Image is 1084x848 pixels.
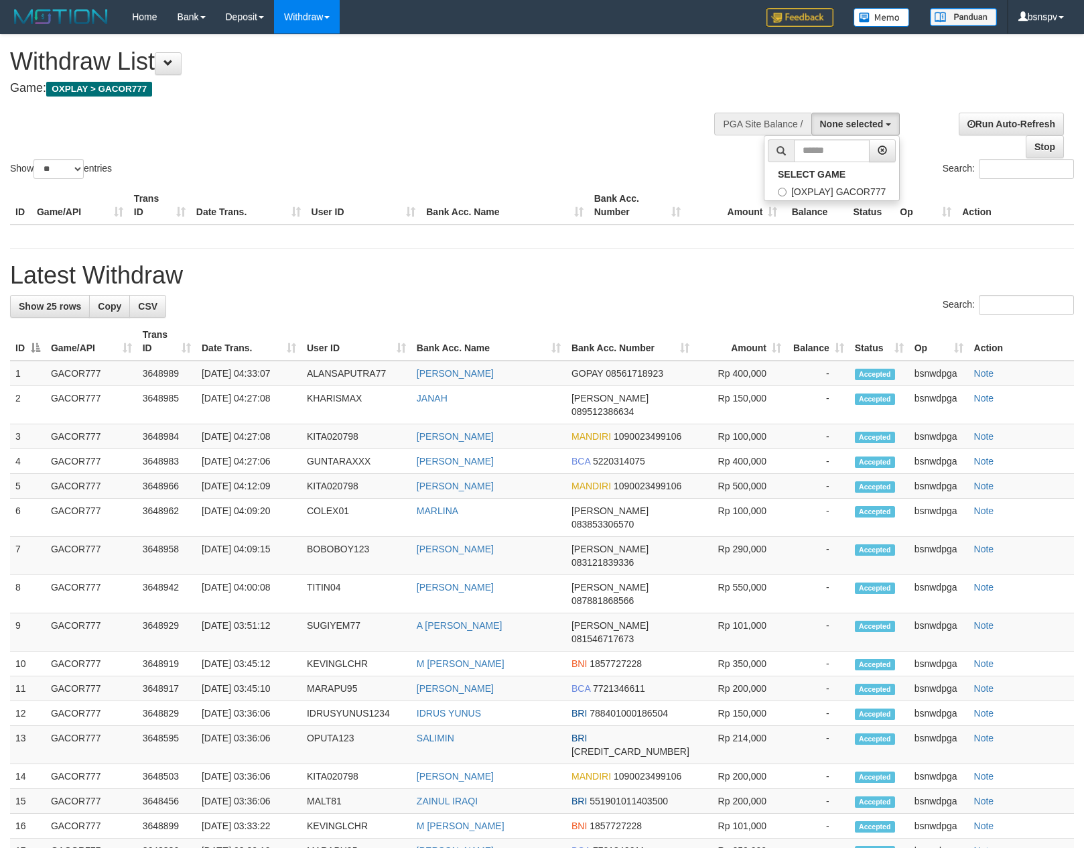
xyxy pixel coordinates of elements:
td: 3648985 [137,386,196,424]
td: bsnwdpga [909,474,969,499]
td: GACOR777 [46,386,137,424]
td: 5 [10,474,46,499]
td: bsnwdpga [909,764,969,789]
td: bsnwdpga [909,701,969,726]
a: M [PERSON_NAME] [417,658,504,669]
td: - [787,652,850,676]
span: Accepted [855,821,895,833]
td: Rp 101,000 [695,613,787,652]
a: SALIMIN [417,733,454,743]
td: bsnwdpga [909,537,969,575]
th: User ID [306,186,421,225]
td: bsnwdpga [909,361,969,386]
a: [PERSON_NAME] [417,456,494,467]
td: KITA020798 [301,424,411,449]
td: - [787,386,850,424]
td: - [787,764,850,789]
td: 3648984 [137,424,196,449]
td: GACOR777 [46,449,137,474]
td: GACOR777 [46,764,137,789]
td: 7 [10,537,46,575]
span: Copy 083853306570 to clipboard [571,519,634,530]
a: IDRUS YUNUS [417,708,481,719]
td: [DATE] 03:51:12 [196,613,301,652]
span: MANDIRI [571,771,611,782]
td: 13 [10,726,46,764]
td: 3648503 [137,764,196,789]
th: Balance [783,186,848,225]
th: Amount: activate to sort column ascending [695,322,787,361]
td: 3648595 [137,726,196,764]
th: Status [848,186,894,225]
th: Amount [686,186,783,225]
div: PGA Site Balance / [714,113,811,135]
span: Copy 5220314075 to clipboard [593,456,645,467]
td: 3648917 [137,676,196,701]
td: [DATE] 04:27:08 [196,386,301,424]
th: Date Trans. [191,186,306,225]
span: Accepted [855,506,895,518]
a: Stop [1026,135,1064,158]
td: MARAPU95 [301,676,411,701]
td: IDRUSYUNUS1234 [301,701,411,726]
span: None selected [820,119,884,129]
span: Copy [98,301,121,312]
a: SELECT GAME [764,166,899,183]
a: Note [974,582,994,593]
a: Note [974,733,994,743]
button: None selected [811,113,900,135]
a: Note [974,505,994,516]
span: Copy 1857727228 to clipboard [590,821,642,831]
td: - [787,361,850,386]
span: Copy 1090023499106 to clipboard [614,771,681,782]
td: Rp 500,000 [695,474,787,499]
span: BCA [571,456,590,467]
a: [PERSON_NAME] [417,481,494,491]
td: 15 [10,789,46,814]
a: Copy [89,295,130,318]
td: [DATE] 04:27:06 [196,449,301,474]
td: [DATE] 04:33:07 [196,361,301,386]
td: BOBOBOY123 [301,537,411,575]
span: Accepted [855,481,895,493]
td: GACOR777 [46,652,137,676]
span: Accepted [855,709,895,720]
th: Op [894,186,957,225]
input: Search: [979,295,1074,315]
td: - [787,449,850,474]
span: BRI [571,796,587,806]
label: Show entries [10,159,112,179]
td: - [787,537,850,575]
td: 3648919 [137,652,196,676]
td: KEVINGLCHR [301,814,411,839]
a: [PERSON_NAME] [417,368,494,379]
span: Accepted [855,796,895,808]
span: Accepted [855,659,895,670]
img: MOTION_logo.png [10,7,112,27]
th: ID: activate to sort column descending [10,322,46,361]
th: Bank Acc. Number [589,186,686,225]
td: GACOR777 [46,789,137,814]
td: [DATE] 04:00:08 [196,575,301,613]
td: Rp 200,000 [695,789,787,814]
span: Copy 1857727228 to clipboard [590,658,642,669]
td: GACOR777 [46,499,137,537]
a: Show 25 rows [10,295,90,318]
a: Note [974,544,994,554]
span: Copy 081546717673 to clipboard [571,633,634,644]
a: [PERSON_NAME] [417,683,494,694]
td: GACOR777 [46,701,137,726]
a: JANAH [417,393,448,404]
td: - [787,814,850,839]
td: 2 [10,386,46,424]
th: Op: activate to sort column ascending [909,322,969,361]
td: Rp 101,000 [695,814,787,839]
td: bsnwdpga [909,726,969,764]
span: Copy 087881868566 to clipboard [571,595,634,606]
span: Copy 788401000186504 to clipboard [590,708,668,719]
td: KEVINGLCHR [301,652,411,676]
span: [PERSON_NAME] [571,393,649,404]
th: Bank Acc. Name: activate to sort column ascending [411,322,566,361]
span: Accepted [855,621,895,632]
span: Accepted [855,457,895,468]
